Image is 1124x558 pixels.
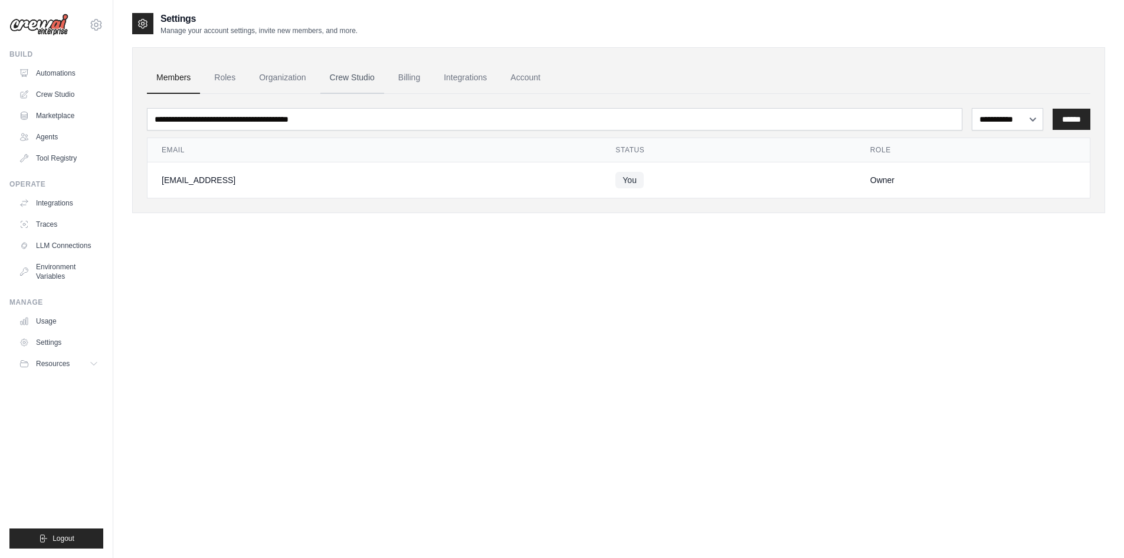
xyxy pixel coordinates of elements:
h2: Settings [160,12,358,26]
img: Logo [9,14,68,36]
span: You [615,172,644,188]
a: Integrations [14,194,103,213]
a: Crew Studio [14,85,103,104]
span: Resources [36,359,70,368]
th: Role [856,138,1090,162]
button: Resources [14,354,103,373]
a: Integrations [434,62,496,94]
a: LLM Connections [14,236,103,255]
div: Build [9,50,103,59]
a: Roles [205,62,245,94]
a: Organization [250,62,315,94]
div: Operate [9,180,103,189]
a: Automations [14,64,103,83]
div: [EMAIL_ADDRESS] [162,174,587,186]
a: Billing [389,62,430,94]
div: Owner [870,174,1076,186]
a: Usage [14,312,103,331]
div: Manage [9,298,103,307]
th: Status [601,138,856,162]
a: Traces [14,215,103,234]
th: Email [148,138,601,162]
a: Tool Registry [14,149,103,168]
a: Crew Studio [320,62,384,94]
a: Account [501,62,550,94]
a: Agents [14,128,103,146]
button: Logout [9,528,103,549]
p: Manage your account settings, invite new members, and more. [160,26,358,35]
a: Marketplace [14,106,103,125]
a: Settings [14,333,103,352]
span: Logout [53,534,74,543]
a: Members [147,62,200,94]
a: Environment Variables [14,257,103,286]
